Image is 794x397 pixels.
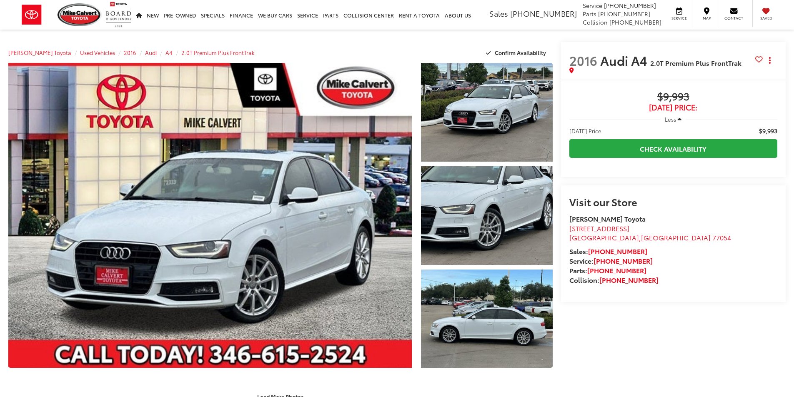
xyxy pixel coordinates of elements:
h2: Visit our Store [569,196,777,207]
span: 2.0T Premium Plus FrontTrak [650,58,741,67]
button: Actions [763,53,777,67]
span: Saved [757,15,775,21]
span: [PHONE_NUMBER] [604,1,656,10]
img: 2016 Audi A4 2.0T Premium Plus FrontTrak [419,62,554,162]
a: Expand Photo 0 [8,63,412,368]
span: 77054 [712,232,731,242]
strong: Service: [569,256,653,265]
span: Service [583,1,602,10]
a: [STREET_ADDRESS] [GEOGRAPHIC_DATA],[GEOGRAPHIC_DATA] 77054 [569,223,731,242]
span: Service [670,15,689,21]
span: [PHONE_NUMBER] [609,18,661,26]
a: Check Availability [569,139,777,158]
strong: Sales: [569,246,647,256]
span: [PHONE_NUMBER] [598,10,650,18]
img: 2016 Audi A4 2.0T Premium Plus FrontTrak [419,268,554,369]
a: A4 [165,49,173,56]
a: Expand Photo 2 [421,166,553,265]
span: [PHONE_NUMBER] [510,8,577,19]
a: [PHONE_NUMBER] [599,275,659,285]
span: Sales [489,8,508,19]
span: Map [697,15,716,21]
span: Contact [724,15,743,21]
a: Expand Photo 1 [421,63,553,162]
a: [PERSON_NAME] Toyota [8,49,71,56]
span: Confirm Availability [495,49,546,56]
a: 2.0T Premium Plus FrontTrak [181,49,255,56]
span: Collision [583,18,608,26]
span: $9,993 [759,127,777,135]
strong: Parts: [569,265,646,275]
span: dropdown dots [769,57,771,64]
span: $9,993 [569,91,777,103]
strong: Collision: [569,275,659,285]
a: Expand Photo 3 [421,270,553,368]
a: Audi [145,49,157,56]
img: Mike Calvert Toyota [58,3,102,26]
a: Used Vehicles [80,49,115,56]
a: 2016 [124,49,136,56]
span: [STREET_ADDRESS] [569,223,629,233]
a: [PHONE_NUMBER] [588,246,647,256]
button: Less [661,112,686,127]
span: 2016 [569,51,597,69]
span: Audi A4 [600,51,650,69]
img: 2016 Audi A4 2.0T Premium Plus FrontTrak [419,165,554,266]
span: , [569,232,731,242]
a: [PHONE_NUMBER] [587,265,646,275]
strong: [PERSON_NAME] Toyota [569,214,646,223]
span: [DATE] Price: [569,103,777,112]
span: [DATE] Price: [569,127,603,135]
span: Less [665,115,676,123]
span: [GEOGRAPHIC_DATA] [569,232,639,242]
span: Parts [583,10,596,18]
button: Confirm Availability [481,45,553,60]
img: 2016 Audi A4 2.0T Premium Plus FrontTrak [4,61,416,370]
span: [GEOGRAPHIC_DATA] [641,232,711,242]
a: [PHONE_NUMBER] [594,256,653,265]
